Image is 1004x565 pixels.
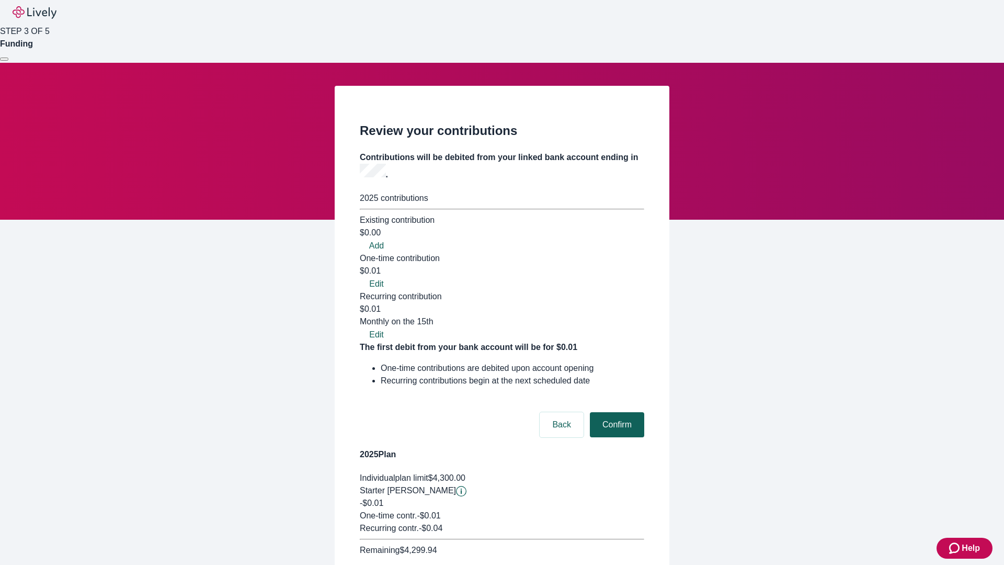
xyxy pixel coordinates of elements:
svg: Starter penny details [456,486,466,496]
div: $0.01 [360,303,644,328]
button: Zendesk support iconHelp [937,538,992,559]
div: Monthly on the 15th [360,315,644,328]
li: Recurring contributions begin at the next scheduled date [381,375,644,387]
button: Confirm [590,412,644,437]
h4: Contributions will be debited from your linked bank account ending in . [360,151,644,181]
strong: The first debit from your bank account will be for $0.01 [360,343,577,352]
span: One-time contr. [360,511,417,520]
h2: Review your contributions [360,121,644,140]
span: Help [962,542,980,555]
img: Lively [13,6,56,19]
div: Existing contribution [360,214,644,227]
span: - $0.04 [419,524,442,533]
button: Lively will contribute $0.01 to establish your account [456,486,466,496]
div: 2025 contributions [360,192,644,205]
span: - $0.01 [417,511,440,520]
button: Back [540,412,584,437]
button: Edit [360,278,393,290]
button: Edit [360,329,393,341]
button: Add [360,240,393,252]
div: One-time contribution [360,252,644,265]
h4: 2025 Plan [360,448,644,461]
li: One-time contributions are debited upon account opening [381,362,644,375]
span: $4,299.94 [400,546,437,555]
div: $0.01 [360,265,644,277]
span: $4,300.00 [428,473,465,482]
span: Individual plan limit [360,473,428,482]
span: -$0.01 [360,499,383,507]
div: Recurring contribution [360,290,644,303]
span: Remaining [360,546,400,555]
span: Starter [PERSON_NAME] [360,486,456,495]
div: $0.00 [360,227,644,239]
span: Recurring contr. [360,524,419,533]
svg: Zendesk support icon [949,542,962,555]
